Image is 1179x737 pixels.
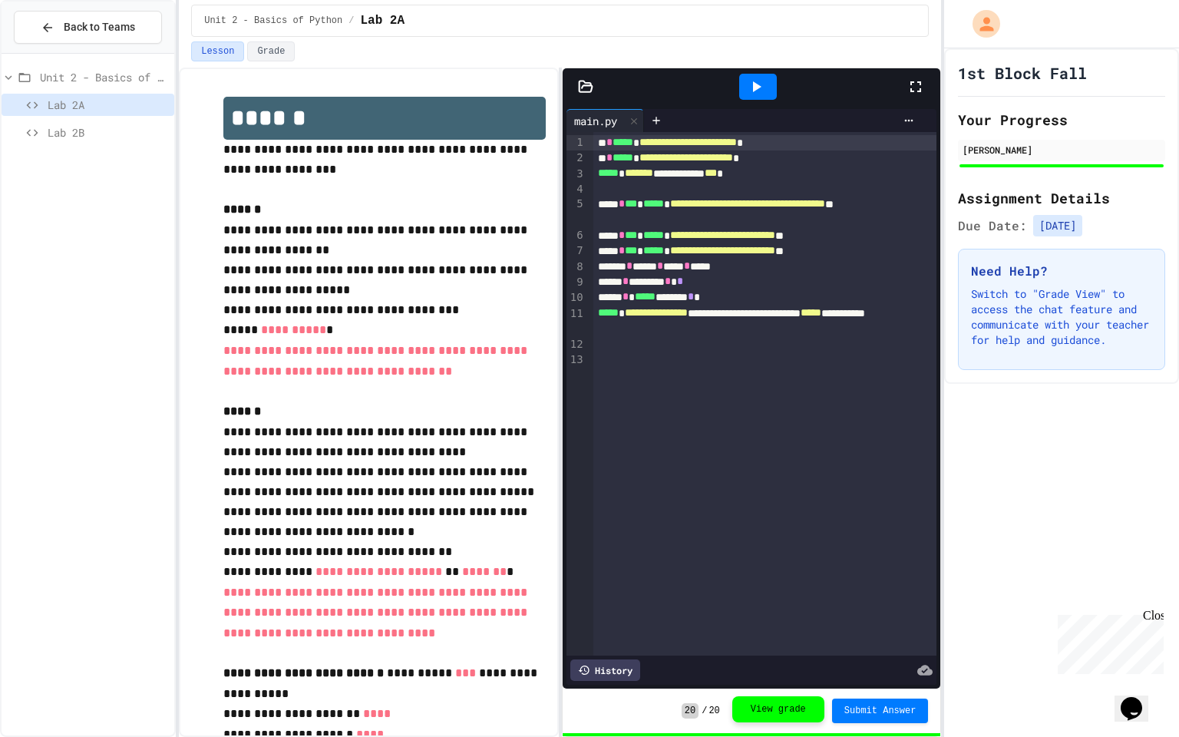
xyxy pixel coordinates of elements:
[844,705,916,717] span: Submit Answer
[566,228,586,243] div: 6
[566,182,586,197] div: 4
[832,699,929,723] button: Submit Answer
[702,705,707,717] span: /
[348,15,354,27] span: /
[566,150,586,166] div: 2
[958,187,1165,209] h2: Assignment Details
[570,659,640,681] div: History
[204,15,342,27] span: Unit 2 - Basics of Python
[1052,609,1164,674] iframe: chat widget
[566,337,586,352] div: 12
[566,197,586,228] div: 5
[971,262,1152,280] h3: Need Help?
[958,109,1165,131] h2: Your Progress
[963,143,1161,157] div: [PERSON_NAME]
[566,243,586,259] div: 7
[48,97,168,113] span: Lab 2A
[566,306,586,338] div: 11
[566,290,586,306] div: 10
[732,696,824,722] button: View grade
[64,19,135,35] span: Back to Teams
[566,352,586,368] div: 13
[708,705,719,717] span: 20
[958,62,1087,84] h1: 1st Block Fall
[1115,676,1164,722] iframe: chat widget
[1033,215,1082,236] span: [DATE]
[566,109,644,132] div: main.py
[958,216,1027,235] span: Due Date:
[48,124,168,140] span: Lab 2B
[566,135,586,150] div: 1
[566,275,586,290] div: 9
[566,259,586,275] div: 8
[247,41,295,61] button: Grade
[956,6,1004,41] div: My Account
[682,703,698,719] span: 20
[360,12,405,30] span: Lab 2A
[6,6,106,97] div: Chat with us now!Close
[971,286,1152,348] p: Switch to "Grade View" to access the chat feature and communicate with your teacher for help and ...
[40,69,168,85] span: Unit 2 - Basics of Python
[191,41,244,61] button: Lesson
[14,11,162,44] button: Back to Teams
[566,113,625,129] div: main.py
[566,167,586,182] div: 3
